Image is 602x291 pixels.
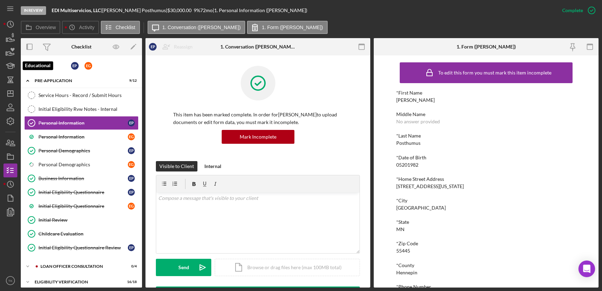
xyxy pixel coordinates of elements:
div: Childcare Evaluation [38,231,138,237]
b: EDI Multiservicios, LLC [52,7,101,13]
div: Personal Demographics [38,162,128,167]
div: Business Information [38,176,128,181]
div: 9 % [194,8,200,13]
div: E G [128,133,135,140]
div: *Zip Code [396,241,576,246]
a: Initial Review [24,213,139,227]
div: Internal [204,161,221,171]
div: Open Intercom Messenger [578,261,595,277]
a: Initial Eligibility QuestionnaireEP [24,185,139,199]
div: Loan Officer Consultation [41,264,119,268]
div: In Review [21,6,46,15]
label: 1. Conversation ([PERSON_NAME]) [162,25,241,30]
div: Initial Eligibility Questionnaire Review [38,245,128,250]
button: TK [3,274,17,288]
label: 1. Form ([PERSON_NAME]) [262,25,323,30]
div: Initial Eligibility Questionnaire [38,203,128,209]
div: E P [71,62,79,70]
div: 0 / 4 [124,264,137,268]
button: Visible to Client [156,161,197,171]
button: Internal [201,161,225,171]
label: Checklist [116,25,135,30]
p: This item has been marked complete. In order for [PERSON_NAME] to upload documents or edit form d... [173,111,343,126]
div: Visible to Client [159,161,194,171]
button: Activity [62,21,99,34]
div: *Date of Birth [396,155,576,160]
button: 1. Conversation ([PERSON_NAME]) [148,21,245,34]
a: Business InformationEP [24,171,139,185]
button: Checklist [101,21,140,34]
div: *State [396,219,576,225]
div: E P [128,175,135,182]
div: Mark Incomplete [240,130,276,144]
div: [PERSON_NAME] Posthumus | [102,8,167,13]
div: E P [128,189,135,196]
a: Initial Eligibility Rvw Notes - Internal [24,102,139,116]
div: E P [149,43,157,51]
a: Personal InformationEG [24,130,139,144]
a: Initial Eligibility QuestionnaireEG [24,199,139,213]
a: Personal DemographicsEG [24,158,139,171]
div: [GEOGRAPHIC_DATA] [396,205,446,211]
div: Personal Information [38,134,128,140]
button: Mark Incomplete [222,130,294,144]
div: E G [128,161,135,168]
label: Overview [36,25,56,30]
div: Pre-Application [35,79,119,83]
div: 55445 [396,248,410,254]
button: Send [156,259,211,276]
a: Childcare Evaluation [24,227,139,241]
div: [PERSON_NAME] [396,97,435,103]
div: Send [178,259,189,276]
div: *Phone Number [396,284,576,290]
button: EPReassign [145,40,200,54]
button: Overview [21,21,60,34]
div: *City [396,198,576,203]
div: Initial Review [38,217,138,223]
div: Personal Information [38,120,128,126]
div: 05201982 [396,162,418,168]
div: E P [128,244,135,251]
div: Initial Eligibility Rvw Notes - Internal [38,106,138,112]
a: Initial Eligibility Questionnaire ReviewEP [24,241,139,255]
a: Personal InformationEP [24,116,139,130]
div: Hennepin [396,270,417,275]
div: E P [128,147,135,154]
div: MN [396,227,405,232]
div: $30,000.00 [167,8,194,13]
button: Complete [555,3,599,17]
div: 72 mo [200,8,213,13]
div: 1. Form ([PERSON_NAME]) [457,44,516,50]
div: *First Name [396,90,576,96]
button: 1. Form ([PERSON_NAME]) [247,21,328,34]
div: Service Hours - Record / Submit Hours [38,92,138,98]
div: 16 / 18 [124,280,137,284]
div: Initial Eligibility Questionnaire [38,189,128,195]
div: Complete [562,3,583,17]
div: *County [396,263,576,268]
div: [STREET_ADDRESS][US_STATE] [396,184,464,189]
div: Checklist [71,44,91,50]
div: Reassign [174,40,193,54]
div: Posthumus [396,140,420,146]
div: | 1. Personal Information ([PERSON_NAME]) [213,8,307,13]
div: To edit this form you must mark this item incomplete [438,70,551,76]
div: 1. Conversation ([PERSON_NAME]) [220,44,295,50]
div: E G [85,62,92,70]
div: E G [128,203,135,210]
div: No answer provided [396,119,440,124]
div: | [52,8,102,13]
div: E P [128,120,135,126]
label: Activity [79,25,94,30]
text: TK [8,279,13,283]
div: Middle Name [396,112,576,117]
a: Personal DemographicsEP [24,144,139,158]
div: *Last Name [396,133,576,139]
div: 9 / 12 [124,79,137,83]
div: Eligibility Verification [35,280,119,284]
div: *Home Street Address [396,176,576,182]
div: Personal Demographics [38,148,128,153]
a: Service Hours - Record / Submit Hours [24,88,139,102]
